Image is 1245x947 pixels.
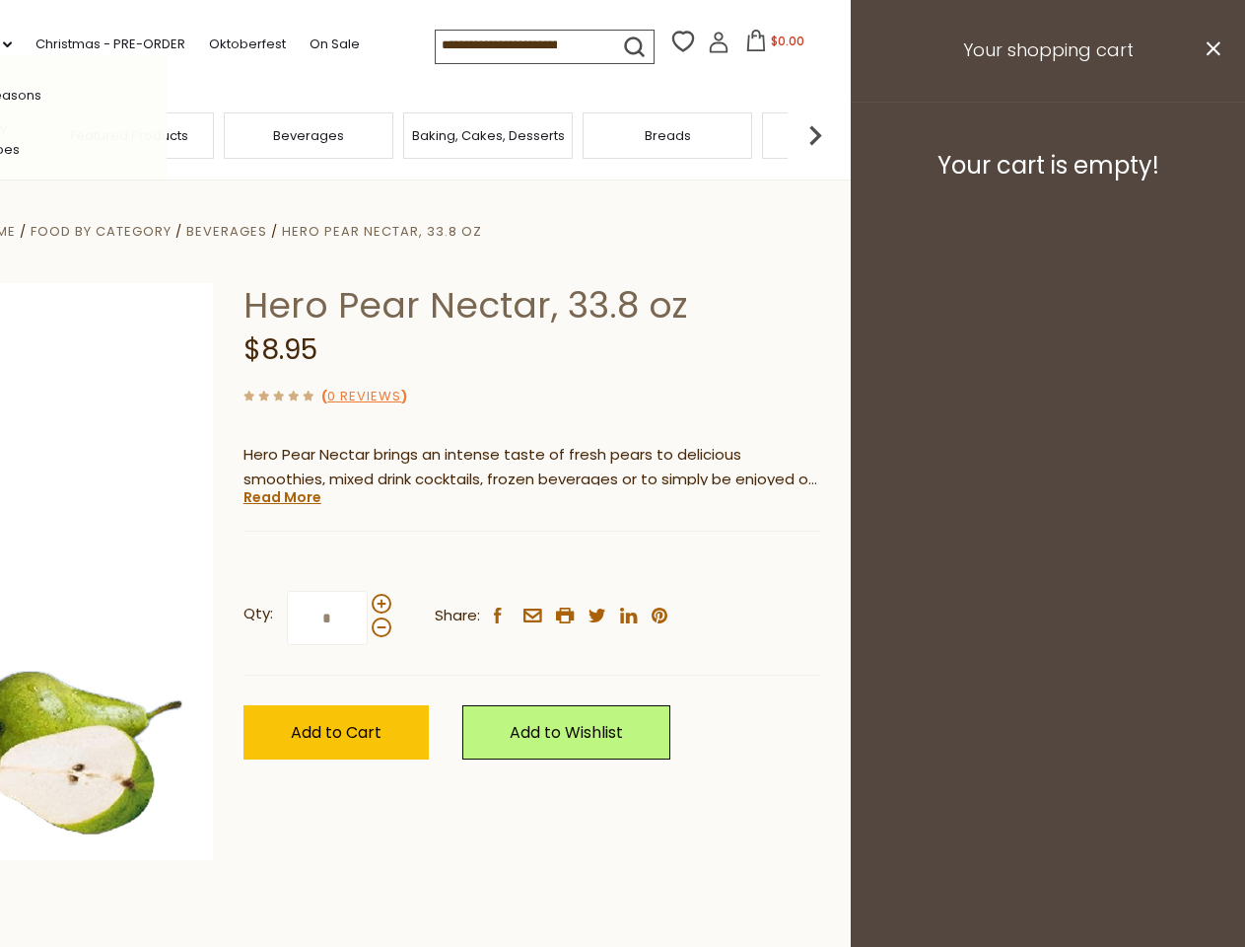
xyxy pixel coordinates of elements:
span: Share: [435,604,480,628]
a: 0 Reviews [327,387,401,407]
a: Christmas - PRE-ORDER [35,34,185,55]
button: $0.00 [733,30,817,59]
span: $8.95 [243,330,317,369]
a: Read More [243,487,321,507]
a: Baking, Cakes, Desserts [412,128,565,143]
span: ( ) [321,387,407,405]
h1: Hero Pear Nectar, 33.8 oz [243,283,820,328]
a: Beverages [186,222,267,241]
img: next arrow [795,115,835,155]
a: Beverages [273,128,344,143]
a: Food By Category [31,222,172,241]
button: Add to Cart [243,705,429,760]
a: On Sale [310,34,360,55]
span: Add to Cart [291,721,381,744]
h3: Your cart is empty! [875,151,1220,181]
input: Qty: [287,591,368,645]
a: Add to Wishlist [462,705,670,760]
p: Hero Pear Nectar brings an intense taste of fresh pears to delicious smoothies, mixed drink cockt... [243,443,820,492]
a: Oktoberfest [209,34,286,55]
span: $0.00 [771,33,804,49]
strong: Qty: [243,602,273,626]
a: Breads [645,128,691,143]
a: Hero Pear Nectar, 33.8 oz [282,222,482,241]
